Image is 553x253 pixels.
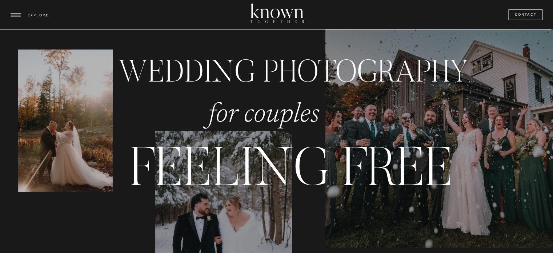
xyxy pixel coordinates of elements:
h2: for couples [208,99,321,135]
h2: WEDDING PHOTOGRAPHY [118,52,477,92]
a: Contact [515,11,537,18]
h3: EXPLORE [28,12,50,19]
h3: FEELING FREE [88,135,496,187]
